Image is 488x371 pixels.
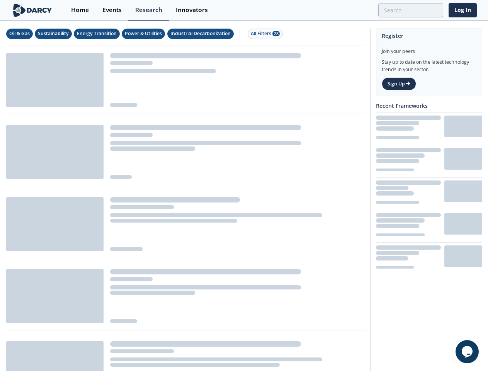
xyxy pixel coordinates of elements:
[74,29,120,39] button: Energy Transition
[12,3,54,17] img: logo-wide.svg
[382,43,476,55] div: Join your peers
[378,3,443,17] input: Advanced Search
[102,7,122,13] div: Events
[135,7,162,13] div: Research
[449,3,477,17] a: Log In
[456,340,480,363] iframe: chat widget
[251,30,280,37] div: All Filters
[167,29,234,39] button: Industrial Decarbonization
[176,7,208,13] div: Innovators
[382,55,476,73] div: Stay up to date on the latest technology trends in your sector.
[170,30,231,37] div: Industrial Decarbonization
[125,30,162,37] div: Power & Utilities
[122,29,165,39] button: Power & Utilities
[35,29,72,39] button: Sustainability
[71,7,89,13] div: Home
[376,99,482,112] div: Recent Frameworks
[38,30,69,37] div: Sustainability
[9,30,30,37] div: Oil & Gas
[248,29,283,39] button: All Filters 28
[382,77,416,90] a: Sign Up
[6,29,33,39] button: Oil & Gas
[272,31,280,36] span: 28
[382,29,476,43] div: Register
[77,30,117,37] div: Energy Transition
